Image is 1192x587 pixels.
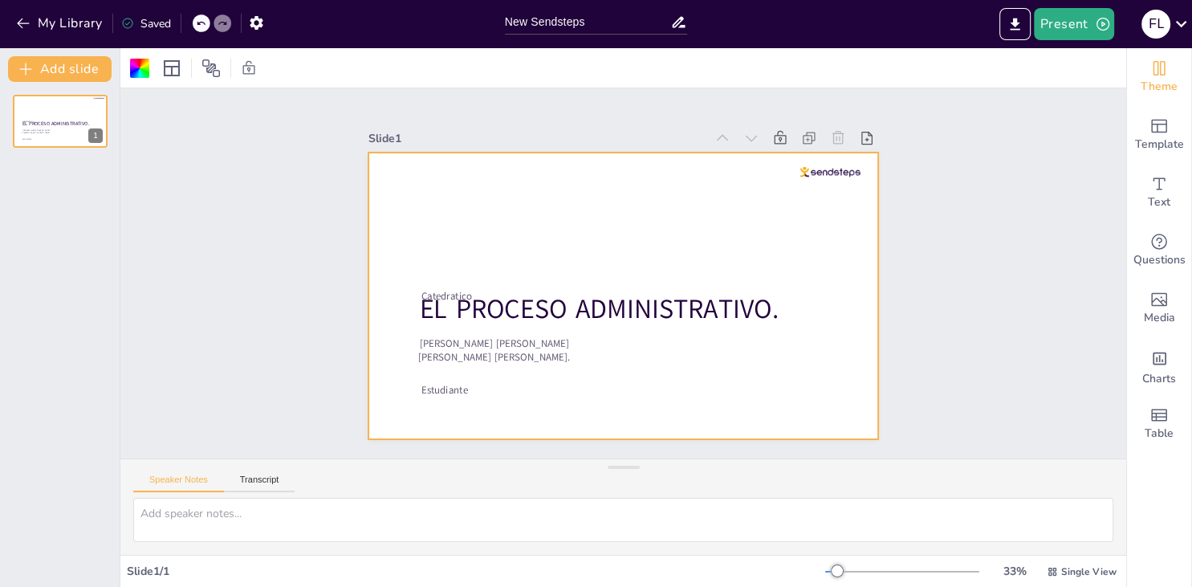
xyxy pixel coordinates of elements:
div: Layout [159,55,185,81]
p: Estudiante [22,137,98,140]
div: Slide 1 / 1 [127,564,825,579]
span: Position [201,59,221,78]
button: Speaker Notes [133,475,224,492]
div: 33 % [995,564,1034,579]
div: Add text boxes [1127,164,1191,222]
p: Catedratico [22,120,98,123]
div: [PERSON_NAME] [PERSON_NAME].EL PROCESO ADMINISTRATIVO.https://app.sendsteps.com/image/7b2877fe-6d... [13,95,108,148]
div: Get real-time input from your audience [1127,222,1191,279]
p: [PERSON_NAME] [PERSON_NAME] [22,129,98,132]
p: [PERSON_NAME] [PERSON_NAME] [420,336,824,351]
div: Add ready made slides [1127,106,1191,164]
p: Catedratico [421,289,825,304]
span: Text [1148,194,1170,211]
button: Present [1034,8,1114,40]
span: Questions [1133,251,1186,269]
div: Change the overall theme [1127,48,1191,106]
span: [PERSON_NAME] [PERSON_NAME]. [418,350,571,364]
div: Add charts and graphs [1127,337,1191,395]
span: EL PROCESO ADMINISTRATIVO. [420,291,779,327]
span: Template [1135,136,1184,153]
span: Charts [1142,370,1176,388]
span: Theme [1141,78,1178,96]
span: EL PROCESO ADMINISTRATIVO. [22,120,89,127]
div: Add images, graphics, shapes or video [1127,279,1191,337]
div: Slide 1 [368,131,705,146]
span: Table [1145,425,1174,442]
div: Add a table [1127,395,1191,453]
div: 1 [88,128,103,143]
span: Single View [1061,565,1117,578]
span: [PERSON_NAME] [PERSON_NAME]. [22,132,50,134]
input: Insert title [505,10,671,34]
p: Estudiante [421,383,825,397]
button: Transcript [224,475,295,492]
div: Saved [121,16,171,31]
div: F L [1141,10,1170,39]
button: F L [1141,8,1170,40]
button: Add slide [8,56,112,82]
button: My Library [12,10,109,36]
span: Media [1144,309,1175,327]
button: Export to PowerPoint [999,8,1031,40]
